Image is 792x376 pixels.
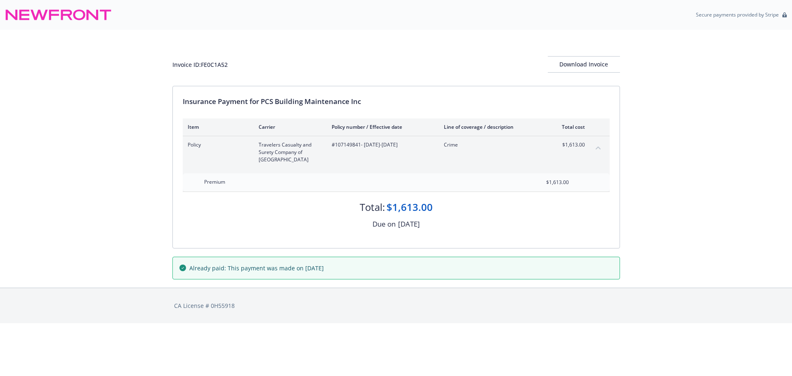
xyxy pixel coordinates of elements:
div: Download Invoice [548,57,620,72]
button: Download Invoice [548,56,620,73]
input: 0.00 [520,176,574,189]
div: Carrier [259,123,318,130]
div: PolicyTravelers Casualty and Surety Company of [GEOGRAPHIC_DATA]#107149841- [DATE]-[DATE]Crime$1,... [183,136,610,168]
div: CA License # 0H55918 [174,301,618,310]
p: Secure payments provided by Stripe [696,11,779,18]
span: Crime [444,141,541,149]
span: Policy [188,141,245,149]
div: Due on [372,219,396,229]
span: Already paid: This payment was made on [DATE] [189,264,324,272]
div: Total cost [554,123,585,130]
span: Travelers Casualty and Surety Company of [GEOGRAPHIC_DATA] [259,141,318,163]
div: Policy number / Effective date [332,123,431,130]
span: $1,613.00 [554,141,585,149]
div: Total: [360,200,385,214]
div: Insurance Payment for PCS Building Maintenance Inc [183,96,610,107]
div: [DATE] [398,219,420,229]
span: #107149841 - [DATE]-[DATE] [332,141,431,149]
button: collapse content [592,141,605,154]
div: $1,613.00 [387,200,433,214]
div: Item [188,123,245,130]
div: Invoice ID: FE0C1A52 [172,60,228,69]
span: Premium [204,178,225,185]
div: Line of coverage / description [444,123,541,130]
